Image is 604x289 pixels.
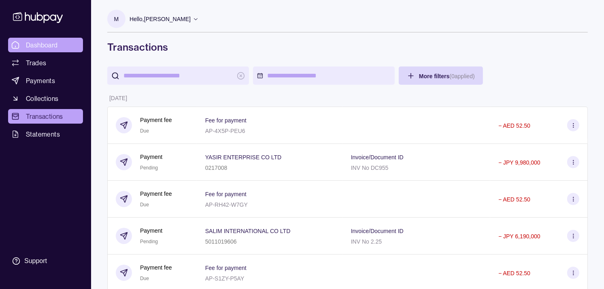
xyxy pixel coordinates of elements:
span: Payments [26,76,55,86]
button: More filters(0applied) [399,66,483,85]
p: − AED 52.50 [498,196,530,203]
a: Trades [8,56,83,70]
span: Transactions [26,111,63,121]
span: Collections [26,94,58,103]
span: Dashboard [26,40,58,50]
span: More filters [419,73,475,79]
p: Invoice/Document ID [351,228,404,234]
p: − JPY 6,190,000 [498,233,540,240]
p: Fee for payment [205,117,247,124]
p: SALIM INTERNATIONAL CO LTD [205,228,291,234]
p: YASIR ENTERPRISE CO LTD [205,154,282,161]
p: AP-S1ZY-P5AY [205,275,245,282]
p: − JPY 9,980,000 [498,159,540,166]
p: Hello, [PERSON_NAME] [130,15,191,24]
p: INV No 2.25 [351,238,382,245]
div: Support [24,257,47,265]
p: Fee for payment [205,191,247,197]
a: Support [8,253,83,270]
p: Fee for payment [205,265,247,271]
span: Pending [140,239,158,244]
span: Due [140,276,149,281]
p: ( 0 applied) [449,73,474,79]
p: [DATE] [109,95,127,101]
a: Payments [8,73,83,88]
p: − AED 52.50 [498,122,530,129]
p: Payment [140,226,162,235]
span: Due [140,202,149,208]
p: Payment fee [140,189,172,198]
a: Collections [8,91,83,106]
p: Invoice/Document ID [351,154,404,161]
p: M [114,15,119,24]
span: Due [140,128,149,134]
span: Statements [26,129,60,139]
p: INV No DC955 [351,165,389,171]
p: AP-4X5P-PEU6 [205,128,245,134]
span: Pending [140,165,158,171]
p: − AED 52.50 [498,270,530,276]
h1: Transactions [107,41,588,54]
p: Payment fee [140,263,172,272]
p: Payment fee [140,116,172,124]
a: Transactions [8,109,83,124]
p: Payment [140,152,162,161]
p: 5011019606 [205,238,237,245]
input: search [123,66,233,85]
a: Dashboard [8,38,83,52]
p: 0217008 [205,165,228,171]
p: AP-RH42-W7GY [205,201,248,208]
a: Statements [8,127,83,141]
span: Trades [26,58,46,68]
